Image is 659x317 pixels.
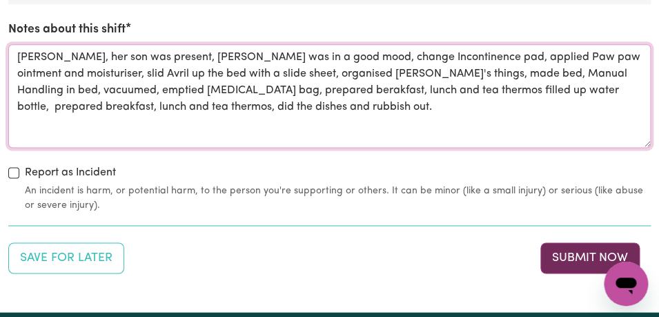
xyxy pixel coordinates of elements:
iframe: Button to launch messaging window [604,262,648,306]
button: Save your job report [8,242,124,273]
label: Report as Incident [25,164,116,181]
button: Submit your job report [540,242,640,273]
textarea: [PERSON_NAME], her son was present, [PERSON_NAME] was in a good mood, change Incontinence pad, ap... [8,44,651,148]
small: An incident is harm, or potential harm, to the person you're supporting or others. It can be mino... [25,184,651,213]
label: Notes about this shift [8,21,126,39]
